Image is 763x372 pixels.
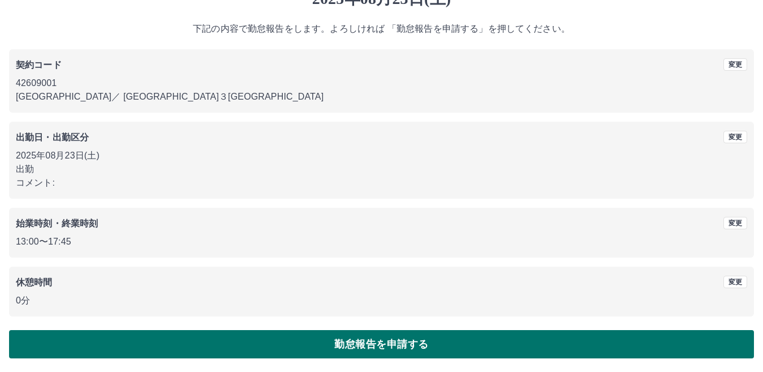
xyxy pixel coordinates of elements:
button: 変更 [723,276,747,288]
button: 変更 [723,58,747,71]
button: 変更 [723,217,747,229]
button: 変更 [723,131,747,143]
p: 0分 [16,294,747,307]
b: 出勤日・出勤区分 [16,132,89,142]
b: 始業時刻・終業時刻 [16,219,98,228]
b: 休憩時間 [16,277,53,287]
p: コメント: [16,176,747,190]
p: 出勤 [16,163,747,176]
p: 下記の内容で勤怠報告をします。よろしければ 「勤怠報告を申請する」を押してください。 [9,22,754,36]
b: 契約コード [16,60,62,70]
p: [GEOGRAPHIC_DATA] ／ [GEOGRAPHIC_DATA]３[GEOGRAPHIC_DATA] [16,90,747,104]
p: 2025年08月23日(土) [16,149,747,163]
button: 勤怠報告を申請する [9,330,754,358]
p: 13:00 〜 17:45 [16,235,747,249]
p: 42609001 [16,76,747,90]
